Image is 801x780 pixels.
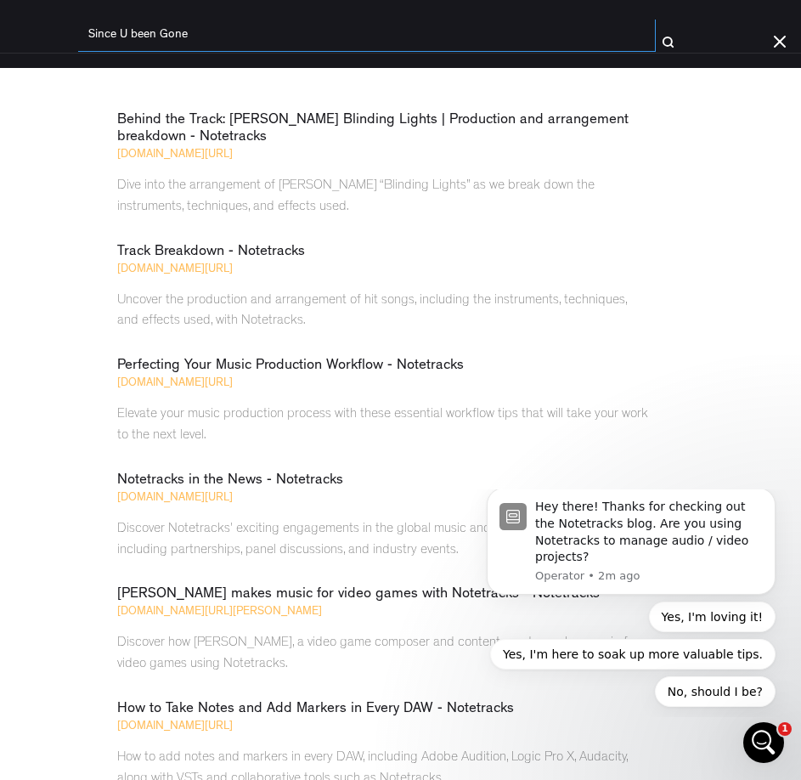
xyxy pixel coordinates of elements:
iframe: Intercom notifications message [461,489,801,717]
button: Quick reply: Yes, I'm here to soak up more valuable tips. [29,150,314,180]
div: [DOMAIN_NAME][URL] [117,146,651,163]
p: Message from Operator, sent 2m ago [74,79,302,94]
div: [DOMAIN_NAME][URL] [117,489,651,506]
div: [DOMAIN_NAME][URL] [117,375,651,392]
div: [DOMAIN_NAME][URL][PERSON_NAME] [117,603,651,620]
div: Hey there! Thanks for checking out the Notetracks blog. Are you using Notetracks to manage audio ... [74,9,302,76]
a: How to Take Notes and Add Markers in Every DAW - Notetracks [117,702,514,716]
a: Notetracks in the News - Notetracks [117,473,343,488]
div: [DOMAIN_NAME][URL] [117,261,651,278]
p: Discover Notetracks' exciting engagements in the global music and creative community, including p... [117,519,651,562]
img: Profile image for Operator [38,14,65,41]
a: Track Breakdown - Notetracks [117,245,305,259]
button: Quick reply: Yes, I'm loving it! [188,112,314,143]
img: Search Bar [662,36,674,48]
button: Quick reply: No, should I be? [194,187,314,218]
p: Uncover the production and arrangement of hit songs, including the instruments, techniques, and e... [117,291,651,333]
p: Dive into the arrangement of [PERSON_NAME] “Blinding Lights” as we break down the instruments, te... [117,176,651,218]
a: Perfecting Your Music Production Workflow - Notetracks [117,359,464,373]
div: [DOMAIN_NAME][URL] [117,718,651,735]
p: Elevate your music production process with these essential workflow tips that will take your work... [117,404,651,447]
p: Discover how [PERSON_NAME], a video game composer and content creator, makes music for video game... [117,633,651,675]
span: 1 [778,722,792,736]
div: Quick reply options [25,112,314,218]
a: Behind the Track: [PERSON_NAME] Blinding Lights | Production and arrangement breakdown - Notetracks [117,113,629,144]
div: Message content [74,9,302,76]
a: [PERSON_NAME] makes music for video games with Notetracks - Notetracks [117,587,600,602]
input: Search… [78,20,656,52]
iframe: Intercom live chat [743,722,784,763]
